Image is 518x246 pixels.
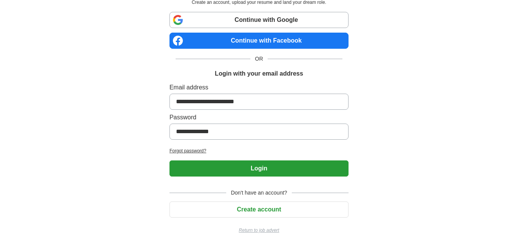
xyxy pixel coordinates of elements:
span: Don't have an account? [226,189,292,197]
a: Forgot password? [169,147,349,154]
a: Create account [169,206,349,213]
label: Password [169,113,349,122]
button: Create account [169,201,349,218]
a: Continue with Facebook [169,33,349,49]
a: Return to job advert [169,227,349,234]
a: Continue with Google [169,12,349,28]
span: OR [250,55,268,63]
label: Email address [169,83,349,92]
button: Login [169,160,349,177]
h1: Login with your email address [215,69,303,78]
